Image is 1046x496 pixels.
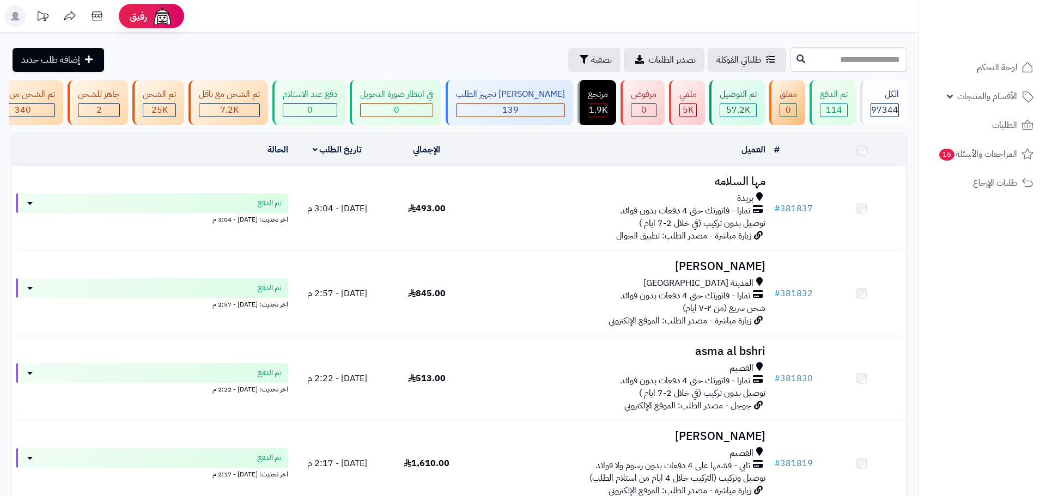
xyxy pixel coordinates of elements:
div: 0 [361,104,433,117]
div: اخر تحديث: [DATE] - 2:57 م [16,298,288,309]
div: 57200 [720,104,756,117]
a: معلق 0 [767,80,807,125]
a: لوحة التحكم [925,54,1039,81]
a: طلبات الإرجاع [925,170,1039,196]
div: 0 [283,104,337,117]
div: 114 [820,104,847,117]
div: 0 [780,104,796,117]
span: المراجعات والأسئلة [938,146,1017,162]
span: تم الدفع [258,283,282,293]
h3: [PERSON_NAME] [476,260,765,273]
span: 0 [394,103,399,117]
div: ملغي [679,88,697,101]
span: طلبات الإرجاع [973,175,1017,191]
span: طلباتي المُوكلة [716,53,761,66]
a: #381832 [774,287,813,300]
div: 139 [457,104,564,117]
a: طلباتي المُوكلة [708,48,786,72]
span: # [774,457,780,470]
div: في انتظار صورة التحويل [360,88,433,101]
span: تم الدفع [258,368,282,378]
div: 7222 [199,104,259,117]
span: زيارة مباشرة - مصدر الطلب: تطبيق الجوال [616,229,751,242]
span: 57.2K [726,103,750,117]
span: [DATE] - 2:57 م [307,287,367,300]
span: بريدة [737,192,753,205]
span: شحن سريع (من ٢-٧ ايام) [683,302,765,315]
a: الطلبات [925,112,1039,138]
span: لوحة التحكم [977,60,1017,75]
div: 0 [631,104,656,117]
h3: مها السلامه [476,175,765,188]
span: 114 [826,103,842,117]
a: مرفوض 0 [618,80,667,125]
a: إضافة طلب جديد [13,48,104,72]
div: 1855 [588,104,607,117]
span: [DATE] - 2:17 م [307,457,367,470]
span: توصيل بدون تركيب (في خلال 2-7 ايام ) [639,217,765,230]
span: تم الدفع [258,452,282,463]
span: 139 [502,103,519,117]
span: توصيل بدون تركيب (في خلال 2-7 ايام ) [639,387,765,400]
span: 97344 [871,103,898,117]
span: 0 [307,103,313,117]
div: مرفوض [631,88,656,101]
div: تم الشحن مع ناقل [199,88,260,101]
span: [DATE] - 3:04 م [307,202,367,215]
span: 2 [96,103,102,117]
span: 0 [641,103,647,117]
div: 24989 [143,104,175,117]
a: الحالة [267,143,288,156]
span: الأقسام والمنتجات [957,89,1017,104]
a: ملغي 5K [667,80,707,125]
span: 25K [151,103,168,117]
div: اخر تحديث: [DATE] - 2:17 م [16,468,288,479]
div: معلق [780,88,797,101]
span: 845.00 [408,287,446,300]
span: 7.2K [220,103,239,117]
a: جاهز للشحن 2 [65,80,130,125]
span: 340 [15,103,31,117]
span: تابي - قسّمها على 4 دفعات بدون رسوم ولا فوائد [596,460,750,472]
div: جاهز للشحن [78,88,120,101]
a: [PERSON_NAME] تجهيز الطلب 139 [443,80,575,125]
a: تم الدفع 114 [807,80,858,125]
div: اخر تحديث: [DATE] - 2:22 م [16,383,288,394]
span: 1.9K [589,103,607,117]
a: تم الشحن 25K [130,80,186,125]
span: 16 [939,149,954,161]
span: زيارة مباشرة - مصدر الطلب: الموقع الإلكتروني [609,314,751,327]
button: تصفية [568,48,621,72]
span: # [774,372,780,385]
h3: [PERSON_NAME] [476,430,765,443]
a: الإجمالي [413,143,440,156]
a: في انتظار صورة التحويل 0 [348,80,443,125]
div: [PERSON_NAME] تجهيز الطلب [456,88,565,101]
a: تم التوصيل 57.2K [707,80,767,125]
span: القصيم [729,447,753,460]
span: تصفية [591,53,612,66]
span: المدينة [GEOGRAPHIC_DATA] [643,277,753,290]
div: 5009 [680,104,696,117]
a: المراجعات والأسئلة16 [925,141,1039,167]
span: 5K [683,103,694,117]
a: تصدير الطلبات [624,48,704,72]
span: 1,610.00 [404,457,449,470]
span: رفيق [130,10,147,23]
span: تمارا - فاتورتك حتى 4 دفعات بدون فوائد [621,375,750,387]
img: logo-2.png [972,30,1036,53]
span: 493.00 [408,202,446,215]
span: الطلبات [992,118,1017,133]
span: تمارا - فاتورتك حتى 4 دفعات بدون فوائد [621,290,750,302]
span: جوجل - مصدر الطلب: الموقع الإلكتروني [624,399,751,412]
span: # [774,202,780,215]
span: تمارا - فاتورتك حتى 4 دفعات بدون فوائد [621,205,750,217]
span: إضافة طلب جديد [21,53,80,66]
span: القصيم [729,362,753,375]
span: تصدير الطلبات [649,53,696,66]
div: اخر تحديث: [DATE] - 3:04 م [16,213,288,224]
div: مرتجع [588,88,608,101]
div: تم التوصيل [720,88,757,101]
h3: asma al bshri [476,345,765,358]
span: [DATE] - 2:22 م [307,372,367,385]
